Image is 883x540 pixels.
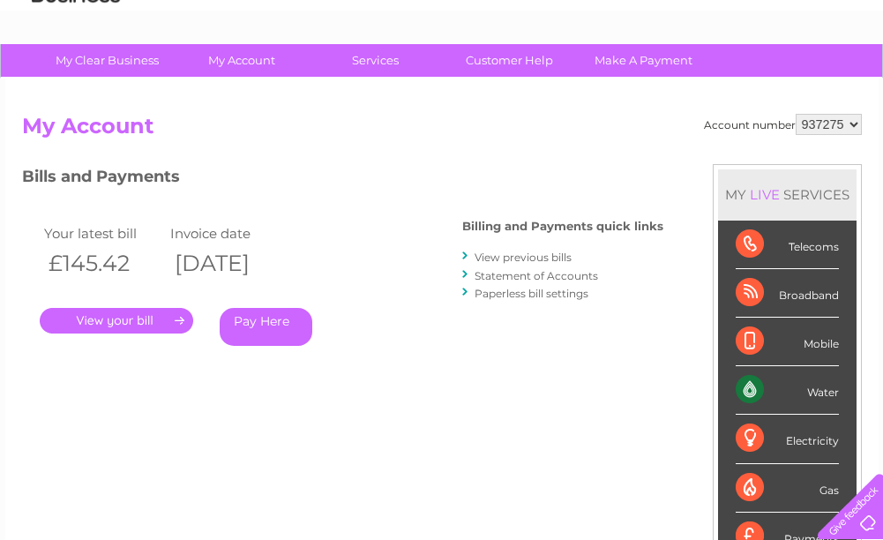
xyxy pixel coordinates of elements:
a: My Account [168,44,314,77]
img: logo.png [31,46,121,100]
div: Water [736,366,839,415]
th: [DATE] [166,245,293,281]
a: Make A Payment [571,44,716,77]
div: Telecoms [736,221,839,269]
div: MY SERVICES [718,169,857,220]
div: Account number [704,114,862,135]
h4: Billing and Payments quick links [462,220,663,233]
div: Mobile [736,318,839,366]
a: Blog [730,75,755,88]
a: Pay Here [220,308,312,346]
h2: My Account [22,114,862,147]
div: LIVE [746,186,783,203]
div: Electricity [736,415,839,463]
td: Invoice date [166,221,293,245]
a: Energy [617,75,655,88]
th: £145.42 [40,245,167,281]
td: Your latest bill [40,221,167,245]
a: 0333 014 3131 [550,9,672,31]
div: Broadband [736,269,839,318]
a: Paperless bill settings [475,287,588,300]
div: Clear Business is a trading name of Verastar Limited (registered in [GEOGRAPHIC_DATA] No. 3667643... [26,10,859,86]
a: Water [572,75,606,88]
a: Services [303,44,448,77]
a: Statement of Accounts [475,269,598,282]
a: My Clear Business [34,44,180,77]
h3: Bills and Payments [22,164,663,195]
a: Log out [825,75,866,88]
a: Customer Help [437,44,582,77]
div: Gas [736,464,839,513]
a: View previous bills [475,251,572,264]
a: . [40,308,193,334]
a: Contact [766,75,809,88]
a: Telecoms [666,75,719,88]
